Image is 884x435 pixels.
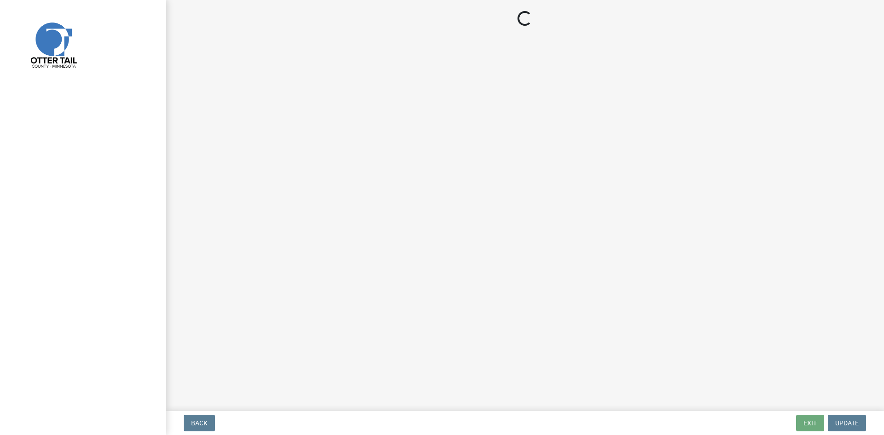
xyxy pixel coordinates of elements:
img: Otter Tail County, Minnesota [18,10,87,79]
button: Exit [796,415,824,431]
span: Update [835,419,859,427]
button: Back [184,415,215,431]
button: Update [828,415,866,431]
span: Back [191,419,208,427]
